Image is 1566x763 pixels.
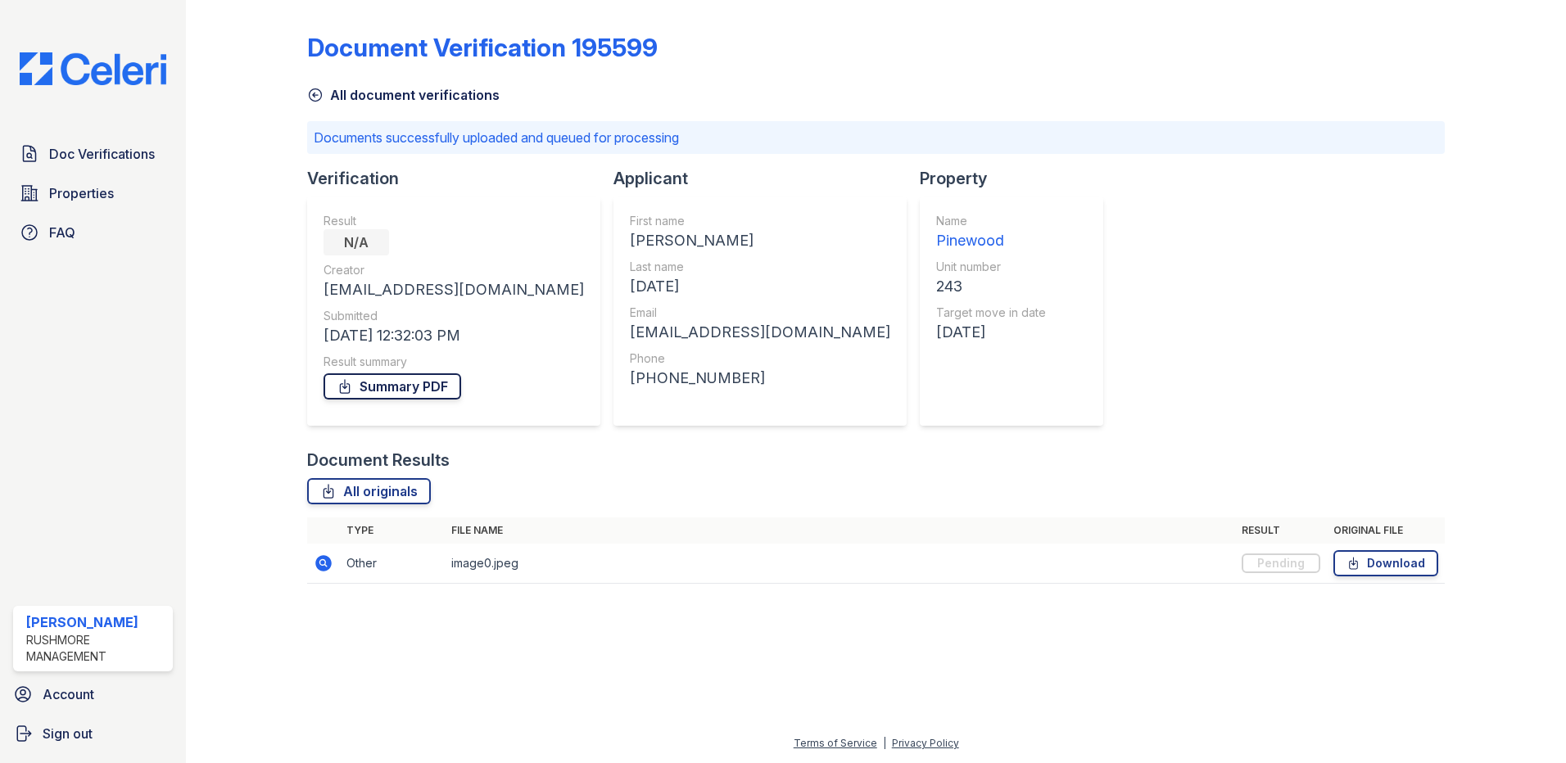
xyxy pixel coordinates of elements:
[936,213,1046,252] a: Name Pinewood
[13,216,173,249] a: FAQ
[49,223,75,242] span: FAQ
[630,213,890,229] div: First name
[324,278,584,301] div: [EMAIL_ADDRESS][DOMAIN_NAME]
[1327,517,1445,544] th: Original file
[630,350,890,367] div: Phone
[630,259,890,275] div: Last name
[445,517,1235,544] th: File name
[892,737,959,749] a: Privacy Policy
[613,167,920,190] div: Applicant
[324,324,584,347] div: [DATE] 12:32:03 PM
[49,183,114,203] span: Properties
[340,544,445,584] td: Other
[936,259,1046,275] div: Unit number
[26,632,166,665] div: Rushmore Management
[883,737,886,749] div: |
[445,544,1235,584] td: image0.jpeg
[1235,517,1327,544] th: Result
[936,275,1046,298] div: 243
[49,144,155,164] span: Doc Verifications
[324,354,584,370] div: Result summary
[630,305,890,321] div: Email
[307,478,431,504] a: All originals
[936,229,1046,252] div: Pinewood
[630,367,890,390] div: [PHONE_NUMBER]
[630,321,890,344] div: [EMAIL_ADDRESS][DOMAIN_NAME]
[26,612,166,632] div: [PERSON_NAME]
[936,305,1046,321] div: Target move in date
[307,167,613,190] div: Verification
[307,33,658,62] div: Document Verification 195599
[7,678,179,711] a: Account
[43,684,94,704] span: Account
[43,724,93,743] span: Sign out
[1242,553,1320,573] div: Pending
[324,262,584,278] div: Creator
[307,85,500,105] a: All document verifications
[630,275,890,298] div: [DATE]
[324,213,584,229] div: Result
[1333,550,1438,576] a: Download
[324,229,389,255] div: N/A
[13,177,173,210] a: Properties
[340,517,445,544] th: Type
[794,737,877,749] a: Terms of Service
[7,717,179,750] a: Sign out
[307,449,450,472] div: Document Results
[7,52,179,85] img: CE_Logo_Blue-a8612792a0a2168367f1c8372b55b34899dd931a85d93a1a3d3e32e68fde9ad4.png
[324,373,461,400] a: Summary PDF
[324,308,584,324] div: Submitted
[936,321,1046,344] div: [DATE]
[314,128,1438,147] p: Documents successfully uploaded and queued for processing
[630,229,890,252] div: [PERSON_NAME]
[936,213,1046,229] div: Name
[920,167,1116,190] div: Property
[13,138,173,170] a: Doc Verifications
